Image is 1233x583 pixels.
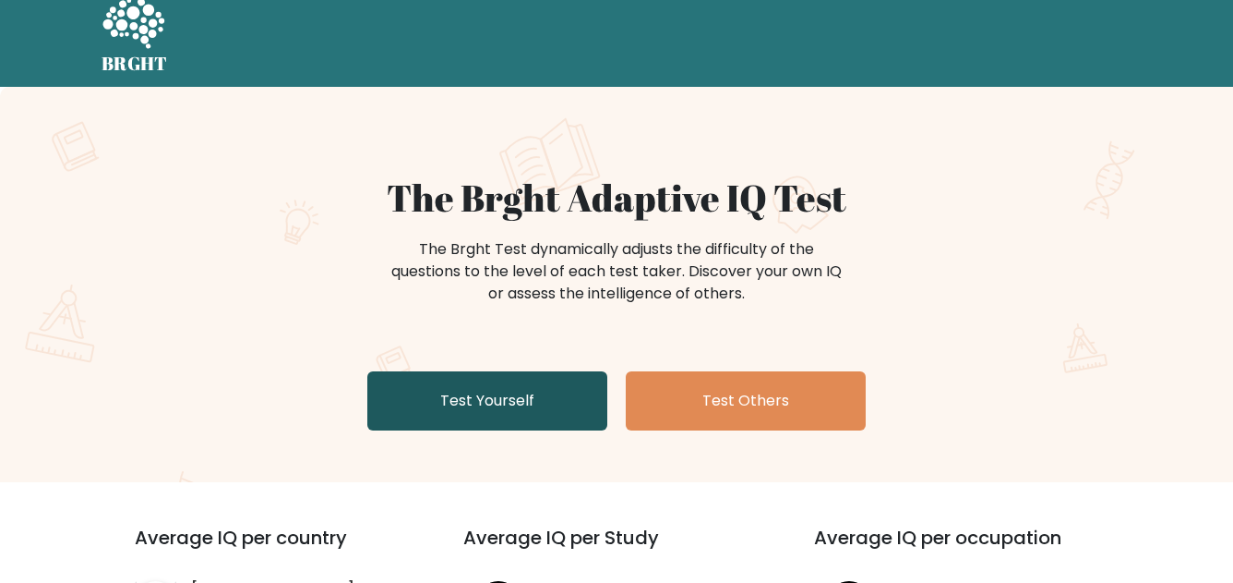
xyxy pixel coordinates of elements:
div: The Brght Test dynamically adjusts the difficulty of the questions to the level of each test take... [386,238,847,305]
h3: Average IQ per country [135,527,397,571]
h5: BRGHT [102,53,168,75]
h3: Average IQ per Study [463,527,770,571]
h3: Average IQ per occupation [814,527,1120,571]
h1: The Brght Adaptive IQ Test [166,176,1067,220]
a: Test Yourself [367,371,607,431]
a: Test Others [626,371,866,431]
